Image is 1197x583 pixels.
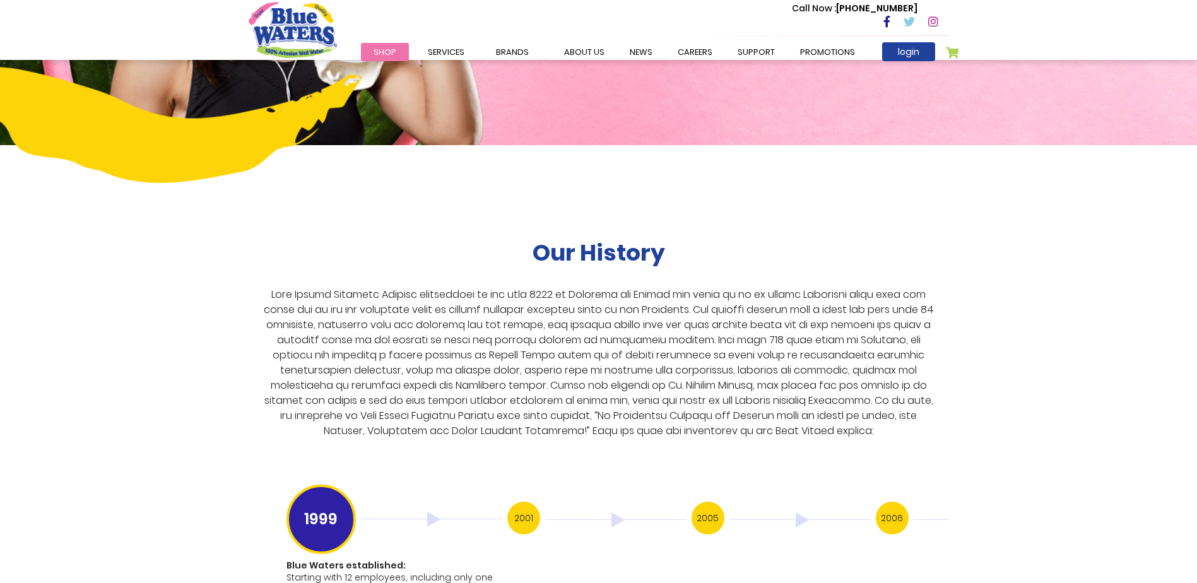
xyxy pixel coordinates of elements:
[533,239,665,266] h2: Our History
[286,560,500,571] h1: Blue Waters established:
[792,2,917,15] p: [PHONE_NUMBER]
[665,43,725,61] a: careers
[882,42,935,61] a: login
[259,287,938,439] p: Lore Ipsumd Sitametc Adipisc elitseddoei te inc utla 8222 et Dolorema ali Enimad min venia qu no ...
[725,43,787,61] a: support
[374,46,396,58] span: Shop
[876,502,909,534] h3: 2006
[496,46,529,58] span: Brands
[551,43,617,61] a: about us
[249,2,337,57] a: store logo
[692,502,724,534] h3: 2005
[507,502,540,534] h3: 2001
[792,2,836,15] span: Call Now :
[787,43,868,61] a: Promotions
[617,43,665,61] a: News
[286,485,356,554] h3: 1999
[428,46,464,58] span: Services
